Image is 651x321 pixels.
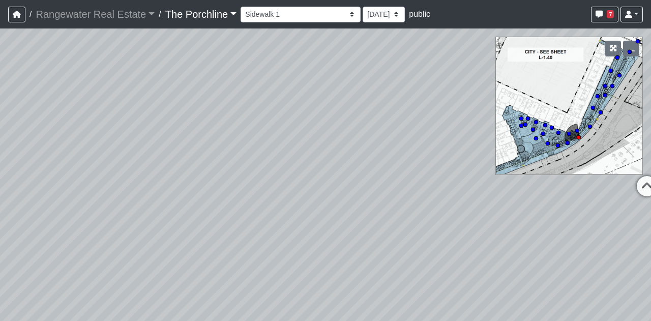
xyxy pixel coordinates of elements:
button: 7 [591,7,618,22]
span: / [25,4,36,24]
span: / [155,4,165,24]
a: The Porchline [165,4,237,24]
span: 7 [607,10,614,18]
iframe: Ybug feedback widget [8,301,68,321]
a: Rangewater Real Estate [36,4,155,24]
span: public [409,10,430,18]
